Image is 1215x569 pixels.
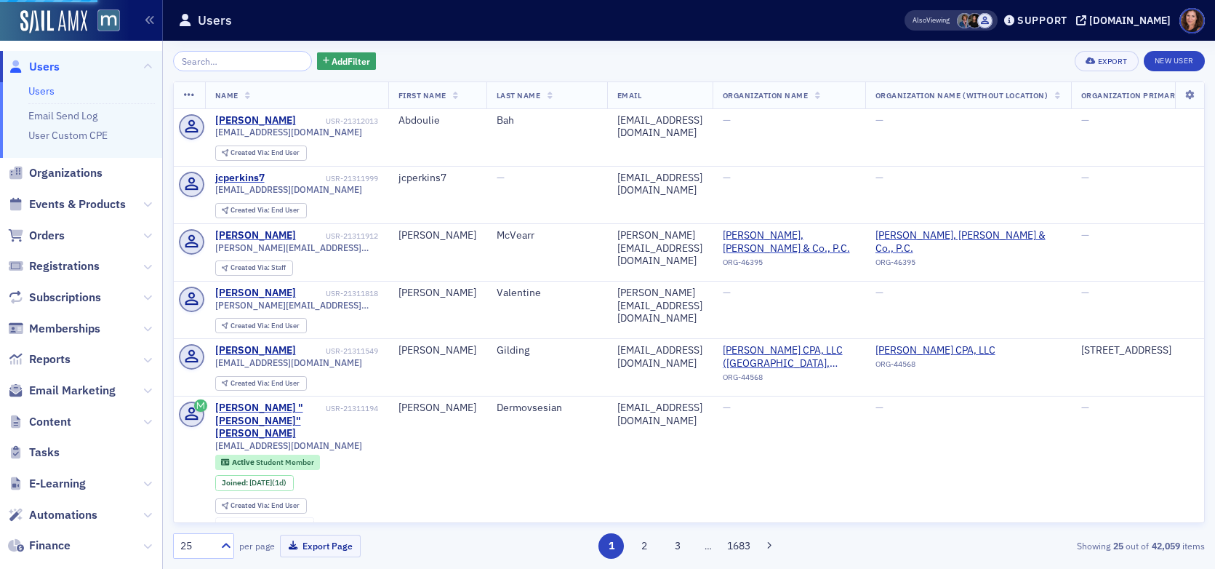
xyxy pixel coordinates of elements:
div: End User [230,380,300,388]
div: mobile [227,522,304,531]
a: Tasks [8,445,60,461]
a: Users [8,59,60,75]
button: [DOMAIN_NAME] [1076,15,1176,25]
a: Automations [8,507,97,523]
span: — [1081,401,1089,414]
a: [PERSON_NAME] CPA, LLC [875,344,1008,357]
button: 1 [598,533,624,559]
a: [PERSON_NAME] [215,287,296,300]
a: Subscriptions [8,290,101,306]
span: Organization Name [723,90,809,100]
div: [PERSON_NAME] [215,114,296,127]
div: Created Via: End User [215,203,307,218]
span: Lauren McDonough [967,13,982,28]
div: Also [913,15,926,25]
button: AddFilter [317,52,377,71]
button: 3 [665,533,690,559]
div: [PERSON_NAME] [398,287,476,300]
span: Created Via : [230,148,271,157]
span: [EMAIL_ADDRESS][DOMAIN_NAME] [215,184,362,195]
div: Active: Active: Student Member [215,455,321,469]
div: USR-21311549 [298,346,378,356]
div: Joined: 2025-09-18 00:00:00 [215,475,294,491]
div: 25 [180,538,212,554]
strong: 25 [1110,539,1126,552]
span: Student Member [256,457,314,467]
span: Users [29,59,60,75]
a: Organizations [8,165,103,181]
div: jcperkins7 [215,172,265,185]
div: USR-21311999 [267,174,378,183]
div: Dermovsesian [497,402,597,415]
h1: Users [198,12,232,29]
a: Events & Products [8,196,126,212]
button: Export Page [280,535,361,557]
span: Created Via : [230,321,271,330]
span: Kullman CPA, LLC (Annapolis, MD) [723,344,855,370]
a: Content [8,414,71,430]
div: Created Via: Staff [215,260,293,276]
a: [PERSON_NAME], [PERSON_NAME] & Co., P.C. [723,229,855,255]
div: End User [230,502,300,510]
span: — [723,286,731,299]
div: jcperkins7 [398,172,476,185]
span: Reports [29,351,71,367]
div: USR-21311194 [326,404,378,413]
span: — [1081,286,1089,299]
span: Events & Products [29,196,126,212]
div: Created Via: End User [215,318,307,333]
a: View Homepage [87,9,120,34]
span: Email Marketing [29,383,116,399]
span: — [875,171,883,184]
span: Email [617,90,642,100]
div: End User [230,149,300,157]
span: [DATE] [249,477,272,488]
span: Created Via : [230,378,271,388]
div: USR-21311912 [298,231,378,241]
span: Chris Dougherty [957,13,972,28]
div: ORG-46395 [875,258,1061,272]
div: USR-21311818 [298,289,378,298]
span: — [875,401,883,414]
span: Subscriptions [29,290,101,306]
span: Organization Name (Without Location) [875,90,1048,100]
span: Automations [29,507,97,523]
span: Created Via : [230,205,271,215]
span: Orders [29,228,65,244]
a: [PERSON_NAME] CPA, LLC ([GEOGRAPHIC_DATA], [GEOGRAPHIC_DATA]) [723,344,855,370]
span: — [1081,171,1089,184]
div: [PERSON_NAME][EMAIL_ADDRESS][DOMAIN_NAME] [617,229,702,268]
div: [PERSON_NAME] [215,229,296,242]
span: — [723,114,731,127]
div: [PERSON_NAME] [398,229,476,242]
span: — [875,286,883,299]
div: [PERSON_NAME] [398,344,476,357]
img: SailAMX [20,10,87,33]
div: End User [230,322,300,330]
a: Email Send Log [28,109,97,122]
div: End User [230,207,300,215]
button: Export [1075,51,1138,71]
a: [PERSON_NAME], [PERSON_NAME] & Co., P.C. [875,229,1061,255]
a: New User [1144,51,1205,71]
a: Users [28,84,55,98]
span: Created Via : [230,263,271,272]
label: per page [239,539,275,552]
strong: 42,059 [1149,539,1182,552]
div: [EMAIL_ADDRESS][DOMAIN_NAME] [617,402,702,427]
a: Active Student Member [221,458,313,467]
span: First Name [398,90,446,100]
div: [EMAIL_ADDRESS][DOMAIN_NAME] [617,172,702,197]
button: 2 [632,533,657,559]
span: [EMAIL_ADDRESS][DOMAIN_NAME] [215,127,362,138]
a: Registrations [8,258,100,274]
span: E-Learning [29,476,86,492]
div: [PERSON_NAME][EMAIL_ADDRESS][DOMAIN_NAME] [617,287,702,325]
span: Finance [29,538,71,554]
span: Tasks [29,445,60,461]
span: Registrations [29,258,100,274]
span: [PERSON_NAME][EMAIL_ADDRESS][DOMAIN_NAME] [215,242,378,253]
div: McVearr [497,229,597,242]
a: [PERSON_NAME] "[PERSON_NAME]" [PERSON_NAME] [215,402,324,440]
span: — [1081,228,1089,242]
